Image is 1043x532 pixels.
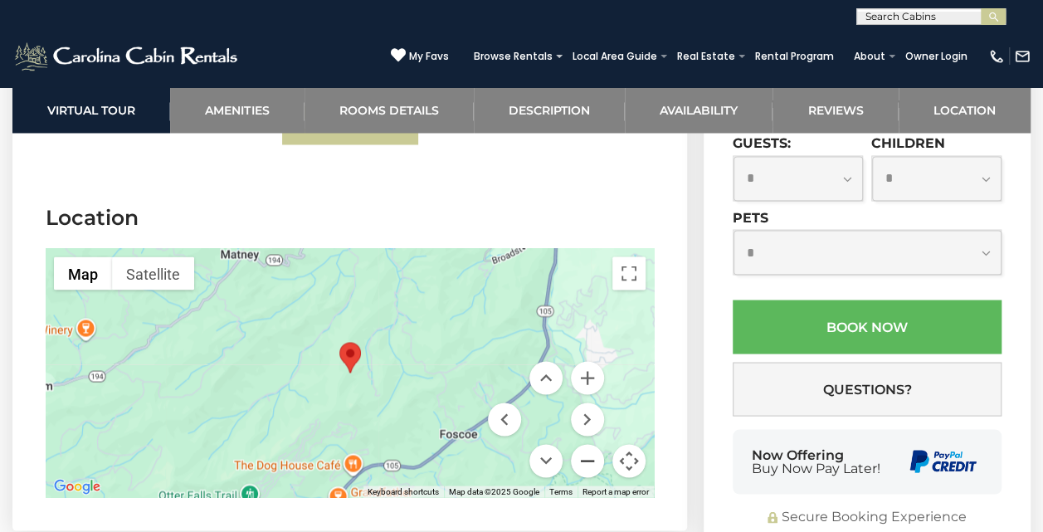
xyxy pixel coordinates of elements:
[529,361,563,394] button: Move up
[582,486,649,495] a: Report a map error
[871,135,945,151] label: Children
[733,507,1002,526] div: Secure Booking Experience
[733,135,791,151] label: Guests:
[571,444,604,477] button: Zoom out
[571,403,604,436] button: Move right
[625,87,773,133] a: Availability
[669,45,743,68] a: Real Estate
[897,45,976,68] a: Owner Login
[409,49,449,64] span: My Favs
[170,87,304,133] a: Amenities
[54,256,112,290] button: Show street map
[474,87,625,133] a: Description
[612,444,646,477] button: Map camera controls
[339,342,361,373] div: Mountain View Manor
[368,486,439,497] button: Keyboard shortcuts
[12,40,242,73] img: White-1-2.png
[899,87,1031,133] a: Location
[612,256,646,290] button: Toggle fullscreen view
[112,256,194,290] button: Show satellite imagery
[564,45,665,68] a: Local Area Guide
[733,300,1002,354] button: Book Now
[549,486,573,495] a: Terms
[988,48,1005,65] img: phone-regular-white.png
[733,362,1002,416] button: Questions?
[12,87,170,133] a: Virtual Tour
[50,476,105,497] img: Google
[391,47,449,65] a: My Favs
[747,45,842,68] a: Rental Program
[46,203,654,232] h3: Location
[733,209,768,225] label: Pets
[752,461,880,475] span: Buy Now Pay Later!
[50,476,105,497] a: Open this area in Google Maps (opens a new window)
[1014,48,1031,65] img: mail-regular-white.png
[529,444,563,477] button: Move down
[752,448,880,475] div: Now Offering
[305,87,474,133] a: Rooms Details
[449,486,539,495] span: Map data ©2025 Google
[465,45,561,68] a: Browse Rentals
[571,361,604,394] button: Zoom in
[773,87,898,133] a: Reviews
[488,403,521,436] button: Move left
[846,45,894,68] a: About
